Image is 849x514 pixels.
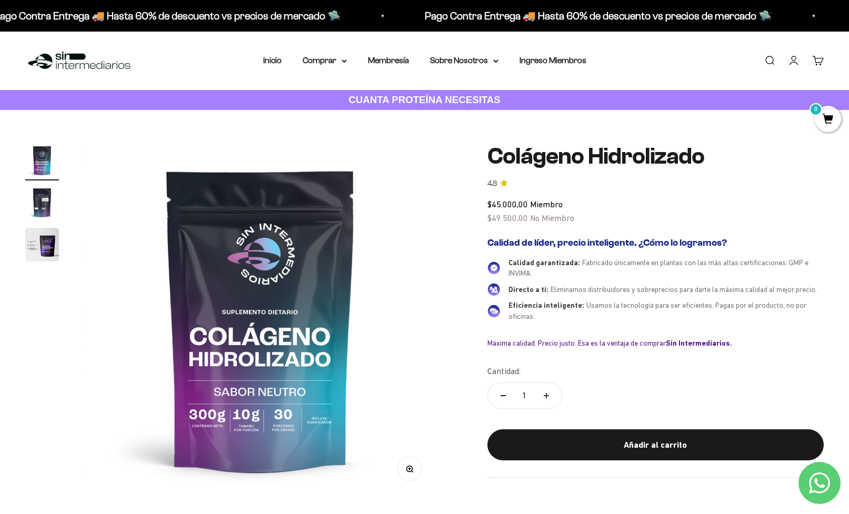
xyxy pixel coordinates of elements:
a: 0 [815,114,841,126]
img: Directo a ti [487,283,500,296]
strong: CUANTA PROTEÍNA NECESITAS [348,94,501,105]
span: Eficiencia inteligente: [508,301,584,309]
div: Máxima calidad. Precio justo. Esa es la ventaja de comprar [487,338,824,348]
button: Añadir al carrito [487,429,824,461]
summary: Comprar [303,54,347,67]
h2: Calidad de líder, precio inteligente. ¿Cómo lo logramos? [487,237,824,249]
button: Ir al artículo 2 [25,186,59,223]
span: Usamos la tecnología para ser eficientes. Pagas por el producto, no por oficinas. [508,301,806,320]
button: Aumentar cantidad [531,383,562,408]
img: Colágeno Hidrolizado [25,228,59,261]
img: Colágeno Hidrolizado [25,144,59,177]
a: 4.84.8 de 5.0 estrellas [487,178,824,189]
summary: Sobre Nosotros [430,54,498,67]
span: Calidad garantizada: [508,258,580,267]
img: Colágeno Hidrolizado [84,144,437,496]
span: Fabricado únicamente en plantas con las más altas certificaciones: GMP e INVIMA. [508,258,808,278]
img: Colágeno Hidrolizado [25,186,59,219]
span: Directo a ti: [508,285,548,294]
button: Reducir cantidad [488,383,518,408]
label: Cantidad: [487,365,521,378]
button: Ir al artículo 1 [25,144,59,180]
img: Calidad garantizada [487,261,500,274]
span: Miembro [530,199,563,209]
div: Añadir al carrito [508,438,803,452]
a: Membresía [368,56,409,65]
img: Eficiencia inteligente [487,305,500,317]
span: $49.500,00 [487,213,528,223]
b: Sin Intermediarios. [666,339,732,347]
span: $45.000,00 [487,199,528,209]
span: No Miembro [530,213,574,223]
h1: Colágeno Hidrolizado [487,144,824,169]
button: Ir al artículo 3 [25,228,59,265]
span: Eliminamos distribuidores y sobreprecios para darte la máxima calidad al mejor precio. [551,285,817,294]
span: 4.8 [487,178,497,189]
p: Pago Contra Entrega 🚚 Hasta 60% de descuento vs precios de mercado 🛸 [424,7,771,24]
a: Ingreso Miembros [520,56,586,65]
a: Inicio [263,56,282,65]
mark: 0 [810,103,822,116]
